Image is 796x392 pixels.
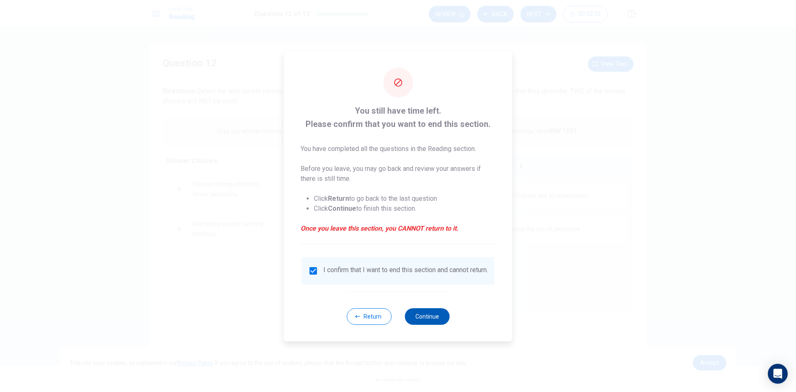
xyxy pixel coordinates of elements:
div: Open Intercom Messenger [768,364,788,384]
li: Click to go back to the last question [314,194,496,204]
button: Continue [405,308,449,325]
button: Return [347,308,391,325]
p: Before you leave, you may go back and review your answers if there is still time. [301,164,496,184]
span: You still have time left. Please confirm that you want to end this section. [301,104,496,131]
li: Click to finish this section. [314,204,496,214]
div: I confirm that I want to end this section and cannot return. [323,266,488,276]
em: Once you leave this section, you CANNOT return to it. [301,224,496,234]
strong: Return [328,195,349,202]
p: You have completed all the questions in the Reading section. [301,144,496,154]
strong: Continue [328,205,356,212]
